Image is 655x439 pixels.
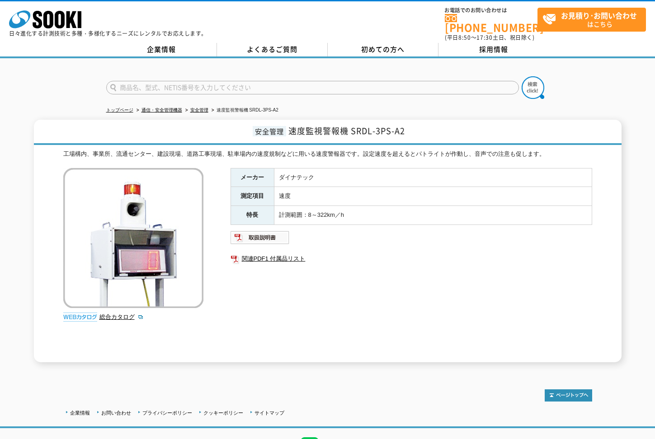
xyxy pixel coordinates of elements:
[63,168,203,308] img: 速度監視警報機 SRDL-3PS-A2
[537,8,646,32] a: お見積り･お問い合わせはこちら
[63,149,592,159] div: 工場構内、事業所、流通センター、建設現場、道路工事現場、駐車場内の速度規制などに用いる速度警報器です。設定速度を超えるとパトライトが作動し、音声での注意も促します。
[542,8,646,31] span: はこちら
[274,168,592,187] td: ダイナテック
[274,187,592,206] td: 速度
[106,43,217,56] a: 企業情報
[106,81,519,94] input: 商品名、型式、NETIS番号を入力してください
[438,43,549,56] a: 採用情報
[545,389,592,402] img: トップページへ
[253,126,286,136] span: 安全管理
[141,107,182,112] a: 通信・安全管理機器
[445,8,537,13] span: お電話でのお問い合わせは
[231,187,274,206] th: 測定項目
[106,107,133,112] a: トップページ
[70,410,90,416] a: 企業情報
[458,33,471,42] span: 8:50
[63,313,97,322] img: webカタログ
[522,76,544,99] img: btn_search.png
[231,253,592,265] a: 関連PDF1 付属品リスト
[203,410,243,416] a: クッキーポリシー
[231,168,274,187] th: メーカー
[210,106,278,115] li: 速度監視警報機 SRDL-3PS-A2
[254,410,284,416] a: サイトマップ
[9,31,207,36] p: 日々進化する計測技術と多種・多様化するニーズにレンタルでお応えします。
[142,410,192,416] a: プライバシーポリシー
[231,230,290,245] img: 取扱説明書
[288,125,405,137] span: 速度監視警報機 SRDL-3PS-A2
[445,14,537,33] a: [PHONE_NUMBER]
[231,206,274,225] th: 特長
[231,236,290,243] a: 取扱説明書
[274,206,592,225] td: 計測範囲：8～322km／h
[101,410,131,416] a: お問い合わせ
[217,43,328,56] a: よくあるご質問
[361,44,405,54] span: 初めての方へ
[476,33,493,42] span: 17:30
[99,313,144,320] a: 総合カタログ
[190,107,208,112] a: 安全管理
[328,43,438,56] a: 初めての方へ
[561,10,637,21] strong: お見積り･お問い合わせ
[445,33,534,42] span: (平日 ～ 土日、祝日除く)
